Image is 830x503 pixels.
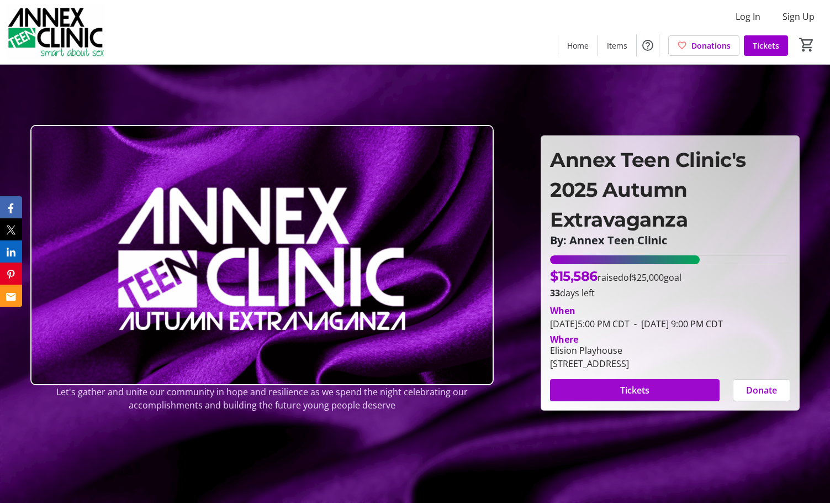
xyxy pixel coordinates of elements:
[691,40,731,51] span: Donations
[736,10,760,23] span: Log In
[7,4,105,60] img: Annex Teen Clinic's Logo
[620,384,649,397] span: Tickets
[56,386,468,411] span: Let's gather and unite our community in hope and resilience as we spend the night celebrating our...
[598,35,636,56] a: Items
[733,379,790,401] button: Donate
[550,357,629,370] div: [STREET_ADDRESS]
[550,148,746,232] span: Annex Teen Clinic's 2025 Autumn Extravaganza
[744,35,788,56] a: Tickets
[550,234,790,247] p: By: Annex Teen Clinic
[550,335,578,344] div: Where
[632,271,664,284] span: $25,000
[630,318,641,330] span: -
[783,10,815,23] span: Sign Up
[567,40,589,51] span: Home
[550,318,630,330] span: [DATE] 5:00 PM CDT
[668,35,739,56] a: Donations
[550,287,560,299] span: 33
[550,286,790,300] p: days left
[550,379,720,401] button: Tickets
[797,35,817,55] button: Cart
[30,125,494,386] img: Campaign CTA Media Photo
[637,34,659,56] button: Help
[774,8,823,25] button: Sign Up
[550,255,790,264] div: 62.34772000000001% of fundraising goal reached
[727,8,769,25] button: Log In
[550,304,575,317] div: When
[607,40,627,51] span: Items
[753,40,779,51] span: Tickets
[746,384,777,397] span: Donate
[550,268,598,284] span: $15,586
[550,266,681,286] p: raised of goal
[558,35,598,56] a: Home
[550,344,629,357] div: Elision Playhouse
[630,318,723,330] span: [DATE] 9:00 PM CDT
